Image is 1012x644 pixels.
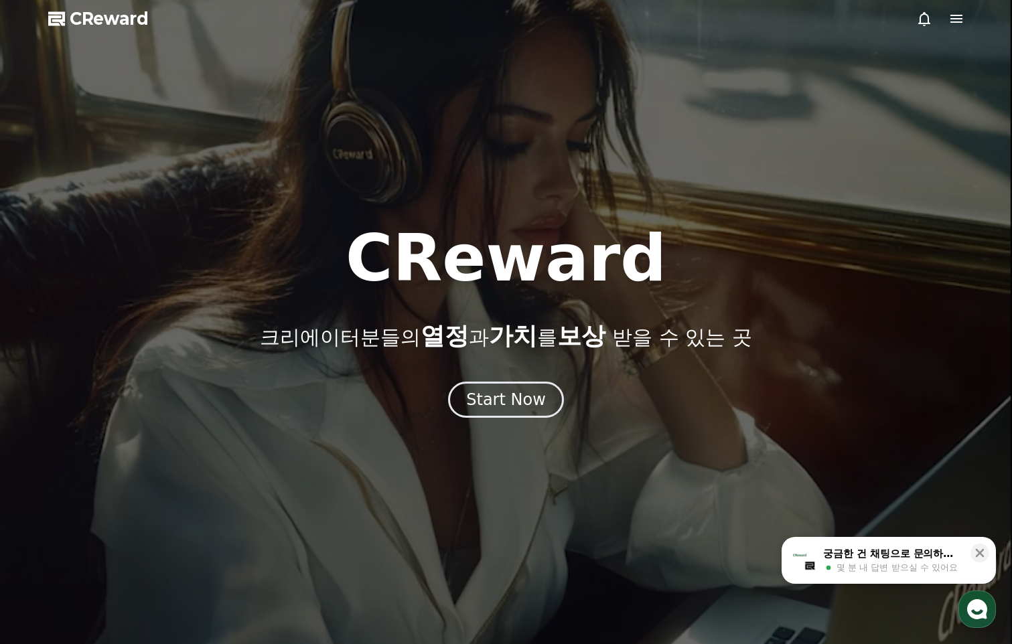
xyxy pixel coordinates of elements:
[557,322,605,349] span: 보상
[260,323,751,349] p: 크리에이터분들의 과 를 받을 수 있는 곳
[448,382,564,418] button: Start Now
[448,395,564,408] a: Start Now
[48,8,149,29] a: CReward
[489,322,537,349] span: 가치
[70,8,149,29] span: CReward
[421,322,469,349] span: 열정
[466,389,546,410] div: Start Now
[346,226,666,291] h1: CReward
